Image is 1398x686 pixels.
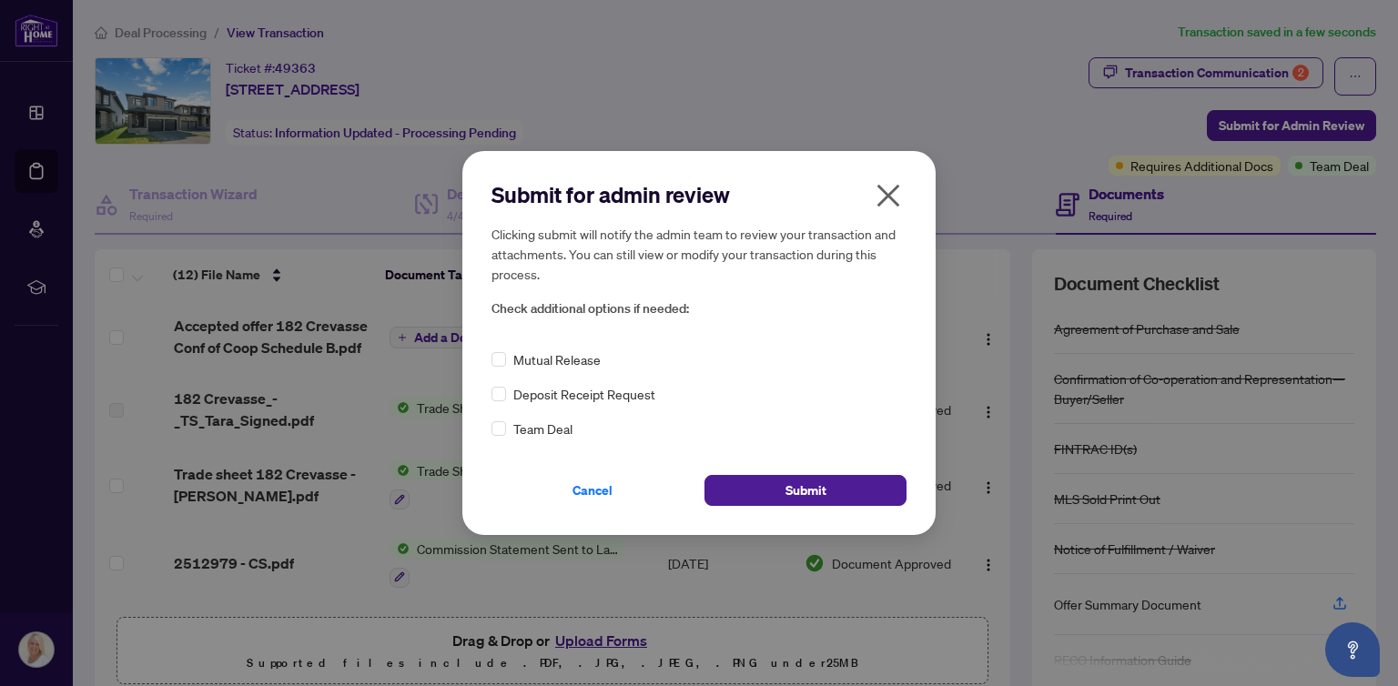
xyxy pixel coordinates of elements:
h5: Clicking submit will notify the admin team to review your transaction and attachments. You can st... [491,224,907,284]
span: Check additional options if needed: [491,298,907,319]
span: Deposit Receipt Request [513,384,655,404]
h2: Submit for admin review [491,180,907,209]
button: Open asap [1325,622,1380,677]
button: Cancel [491,475,694,506]
span: Submit [785,476,826,505]
button: Submit [704,475,907,506]
span: Cancel [572,476,613,505]
span: Mutual Release [513,349,601,369]
span: Team Deal [513,419,572,439]
span: close [874,181,903,210]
